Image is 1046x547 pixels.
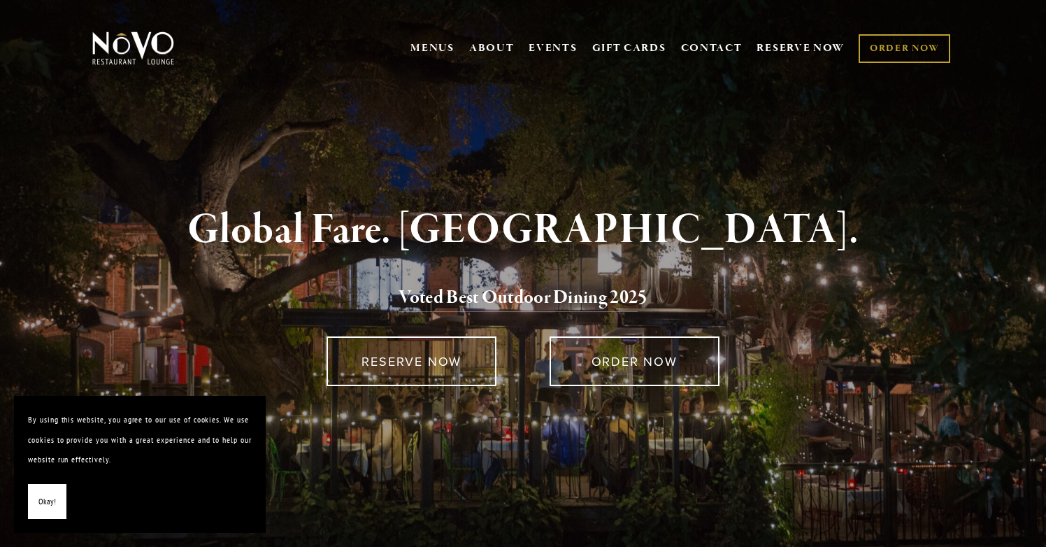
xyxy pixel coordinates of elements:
a: MENUS [410,41,454,55]
strong: Global Fare. [GEOGRAPHIC_DATA]. [187,204,858,257]
a: ORDER NOW [550,336,719,386]
a: EVENTS [529,41,577,55]
section: Cookie banner [14,396,266,533]
a: GIFT CARDS [592,35,666,62]
a: Voted Best Outdoor Dining 202 [399,285,638,312]
h2: 5 [115,283,931,313]
img: Novo Restaurant &amp; Lounge [89,31,177,66]
a: RESERVE NOW [757,35,845,62]
p: By using this website, you agree to our use of cookies. We use cookies to provide you with a grea... [28,410,252,470]
button: Okay! [28,484,66,520]
a: ORDER NOW [859,34,950,63]
a: RESERVE NOW [327,336,496,386]
a: CONTACT [681,35,743,62]
a: ABOUT [469,41,515,55]
span: Okay! [38,492,56,512]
